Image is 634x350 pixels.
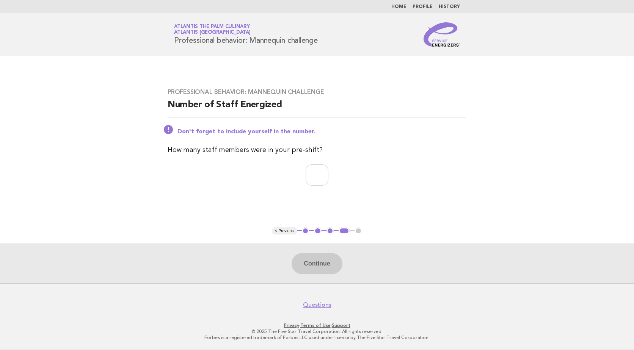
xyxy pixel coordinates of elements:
img: Service Energizers [424,22,460,47]
a: Atlantis The Palm CulinaryAtlantis [GEOGRAPHIC_DATA] [174,24,251,35]
h1: Professional behavior: Mannequin challenge [174,25,318,44]
p: · · [85,322,549,328]
button: 1 [302,227,309,235]
button: 4 [339,227,350,235]
h3: Professional behavior: Mannequin challenge [168,88,466,96]
button: 2 [314,227,322,235]
button: 3 [326,227,334,235]
p: Don't forget to include yourself in the number. [177,128,466,136]
button: < Previous [272,227,297,235]
a: Questions [303,301,331,309]
a: Profile [413,5,433,9]
a: Home [391,5,406,9]
a: Terms of Use [300,323,331,328]
p: © 2025 The Five Star Travel Corporation. All rights reserved. [85,328,549,334]
p: How many staff members were in your pre-shift? [168,145,466,155]
a: Support [332,323,350,328]
p: Forbes is a registered trademark of Forbes LLC used under license by The Five Star Travel Corpora... [85,334,549,341]
h2: Number of Staff Energized [168,99,466,117]
span: Atlantis [GEOGRAPHIC_DATA] [174,30,251,35]
a: History [439,5,460,9]
a: Privacy [284,323,299,328]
